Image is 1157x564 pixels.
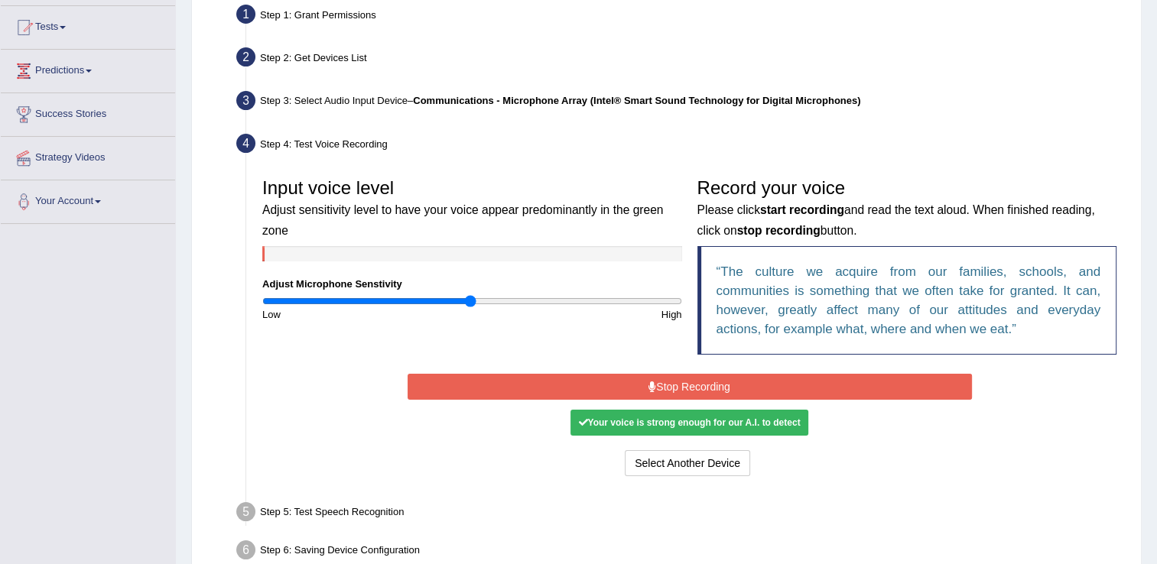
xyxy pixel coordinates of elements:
label: Adjust Microphone Senstivity [262,277,402,291]
b: start recording [760,203,844,216]
div: Step 2: Get Devices List [229,43,1134,76]
button: Stop Recording [408,374,972,400]
div: Low [255,307,472,322]
span: – [408,95,860,106]
h3: Record your voice [697,178,1117,238]
a: Tests [1,6,175,44]
small: Adjust sensitivity level to have your voice appear predominantly in the green zone [262,203,663,236]
div: Step 5: Test Speech Recognition [229,498,1134,531]
b: stop recording [737,224,821,237]
div: Step 4: Test Voice Recording [229,129,1134,163]
a: Your Account [1,180,175,219]
h3: Input voice level [262,178,682,238]
b: Communications - Microphone Array (Intel® Smart Sound Technology for Digital Microphones) [413,95,860,106]
button: Select Another Device [625,450,750,476]
small: Please click and read the text aloud. When finished reading, click on button. [697,203,1095,236]
div: Step 3: Select Audio Input Device [229,86,1134,120]
a: Strategy Videos [1,137,175,175]
a: Success Stories [1,93,175,131]
div: Your voice is strong enough for our A.I. to detect [570,410,808,436]
a: Predictions [1,50,175,88]
div: High [472,307,689,322]
q: The culture we acquire from our families, schools, and communities is something that we often tak... [717,264,1101,336]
